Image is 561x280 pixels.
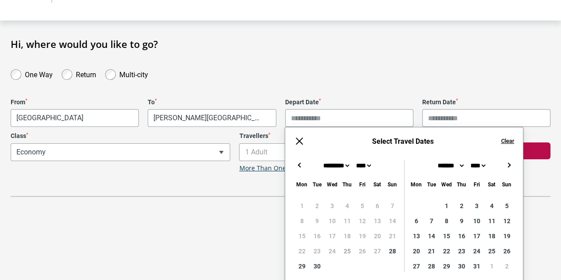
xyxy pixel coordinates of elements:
[499,244,514,259] div: 26
[408,229,424,244] div: 13
[439,179,454,189] div: Wednesday
[454,244,469,259] div: 23
[25,68,53,79] label: One Way
[11,99,139,106] label: From
[314,137,492,146] h6: Select Travel Dates
[469,179,484,189] div: Friday
[439,213,454,229] div: 8
[408,179,424,189] div: Monday
[408,259,424,274] div: 27
[11,132,230,140] label: Class
[454,179,469,189] div: Thursday
[11,144,230,161] span: Economy
[408,244,424,259] div: 20
[503,160,514,170] button: →
[499,213,514,229] div: 12
[439,259,454,274] div: 29
[424,244,439,259] div: 21
[424,229,439,244] div: 14
[119,68,148,79] label: Multi-city
[439,244,454,259] div: 22
[499,198,514,213] div: 5
[499,179,514,189] div: Sunday
[369,179,384,189] div: Saturday
[499,229,514,244] div: 19
[239,132,459,140] label: Travellers
[454,213,469,229] div: 9
[422,99,550,106] label: Return Date
[484,229,499,244] div: 18
[239,143,459,161] span: 1 Adult
[11,38,550,50] h1: Hi, where would you like to go?
[454,259,469,274] div: 30
[424,259,439,274] div: 28
[469,229,484,244] div: 17
[484,198,499,213] div: 4
[239,165,316,172] a: More Than One Traveller?
[501,137,514,145] button: Clear
[294,160,305,170] button: ←
[294,259,309,274] div: 29
[484,259,499,274] div: 1
[11,143,230,161] span: Economy
[469,213,484,229] div: 10
[148,109,276,127] span: Florence, Italy
[148,110,275,126] span: Florence, Italy
[439,198,454,213] div: 1
[469,244,484,259] div: 24
[439,229,454,244] div: 15
[354,179,369,189] div: Friday
[148,99,276,106] label: To
[499,259,514,274] div: 2
[424,213,439,229] div: 7
[469,198,484,213] div: 3
[339,179,354,189] div: Thursday
[424,179,439,189] div: Tuesday
[309,259,324,274] div: 30
[285,99,413,106] label: Depart Date
[384,244,400,259] div: 28
[309,179,324,189] div: Tuesday
[76,68,96,79] label: Return
[408,213,424,229] div: 6
[239,144,458,161] span: 1 Adult
[484,244,499,259] div: 25
[454,229,469,244] div: 16
[454,198,469,213] div: 2
[469,259,484,274] div: 31
[484,213,499,229] div: 11
[11,109,139,127] span: Melbourne, Australia
[294,179,309,189] div: Monday
[11,110,138,126] span: Melbourne, Australia
[384,179,400,189] div: Sunday
[324,179,339,189] div: Wednesday
[484,179,499,189] div: Saturday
